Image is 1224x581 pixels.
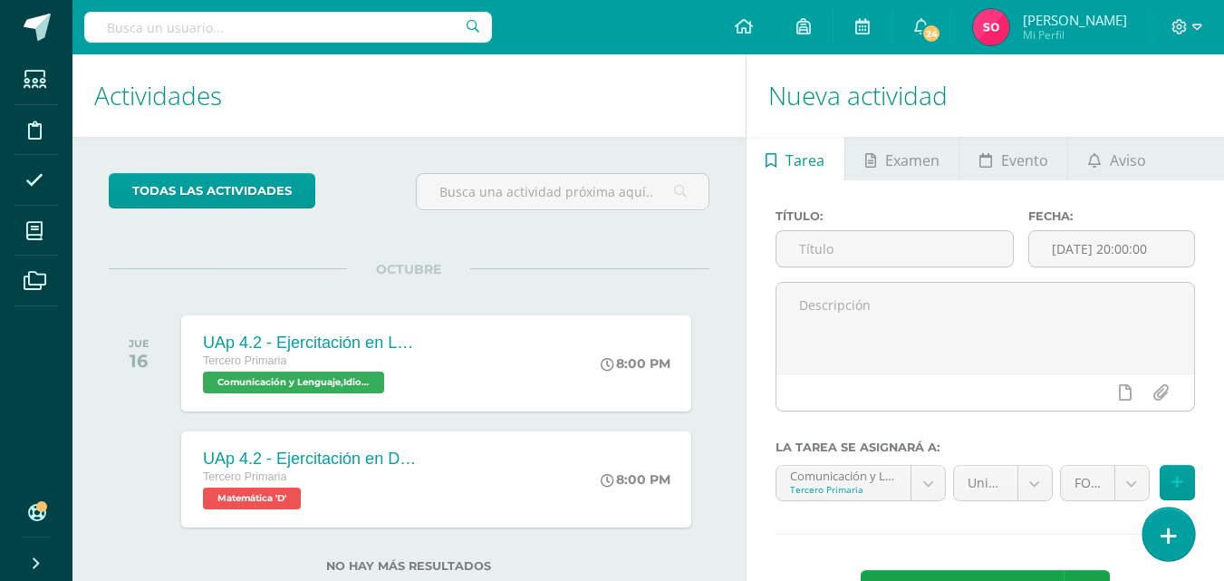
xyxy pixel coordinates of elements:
div: Comunicación y Lenguaje,Idioma Español 'D' [790,466,897,483]
span: FORMATIVO (70.0%) [1075,466,1101,500]
a: Tarea [747,137,844,180]
h1: Actividades [94,54,724,137]
span: Mi Perfil [1023,27,1127,43]
span: OCTUBRE [347,261,470,277]
span: [PERSON_NAME] [1023,11,1127,29]
div: 8:00 PM [601,471,670,488]
span: Aviso [1110,139,1146,182]
span: Tercero Primaria [203,470,286,483]
span: 24 [921,24,941,44]
a: Comunicación y Lenguaje,Idioma Español 'D'Tercero Primaria [776,466,945,500]
input: Fecha de entrega [1029,231,1194,266]
span: Evento [1001,139,1048,182]
div: 16 [129,350,149,372]
input: Busca una actividad próxima aquí... [417,174,708,209]
a: FORMATIVO (70.0%) [1061,466,1149,500]
a: Evento [959,137,1067,180]
span: Unidad 4 [968,466,1004,500]
div: JUE [129,337,149,350]
a: Examen [845,137,959,180]
a: todas las Actividades [109,173,315,208]
div: UAp 4.2 - Ejercitación en Dreambox - tiempo 3 horas [203,450,420,469]
label: Fecha: [1028,209,1195,223]
div: UAp 4.2 - Ejercitación en Lectura Inteligente hasta lección 8 [203,334,420,353]
span: Tercero Primaria [203,354,286,367]
a: Unidad 4 [954,466,1052,500]
span: Matemática 'D' [203,488,301,509]
h1: Nueva actividad [768,54,1202,137]
span: Tarea [785,139,824,182]
input: Busca un usuario... [84,12,492,43]
span: Comunicación y Lenguaje,Idioma Español 'D' [203,372,384,393]
label: No hay más resultados [109,559,709,573]
label: La tarea se asignará a: [776,441,1195,454]
a: Aviso [1068,137,1165,180]
div: Tercero Primaria [790,483,897,496]
img: 80bd3e3712b423d2cfccecd2746d1354.png [973,9,1009,45]
div: 8:00 PM [601,355,670,372]
input: Título [776,231,1014,266]
span: Examen [885,139,940,182]
label: Título: [776,209,1015,223]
